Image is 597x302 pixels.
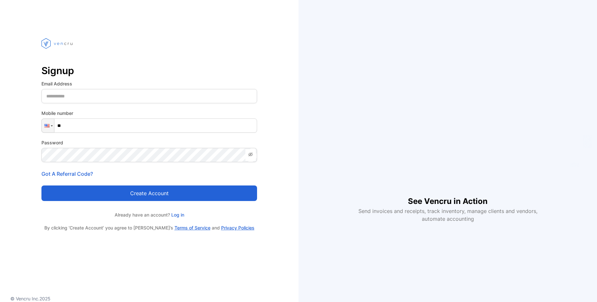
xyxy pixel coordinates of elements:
a: Privacy Policies [221,225,254,230]
p: Got A Referral Code? [41,170,257,178]
label: Mobile number [41,110,257,117]
a: Log in [170,212,184,218]
p: Already have an account? [41,211,257,218]
label: Email Address [41,80,257,87]
img: vencru logo [41,26,74,61]
p: Signup [41,63,257,78]
p: Send invoices and receipts, track inventory, manage clients and vendors, automate accounting [355,207,541,223]
p: By clicking ‘Create Account’ you agree to [PERSON_NAME]’s and [41,225,257,231]
button: Create account [41,185,257,201]
div: United States: + 1 [42,119,54,132]
label: Password [41,139,257,146]
iframe: YouTube video player [354,80,542,185]
a: Terms of Service [175,225,210,230]
h1: See Vencru in Action [408,185,488,207]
